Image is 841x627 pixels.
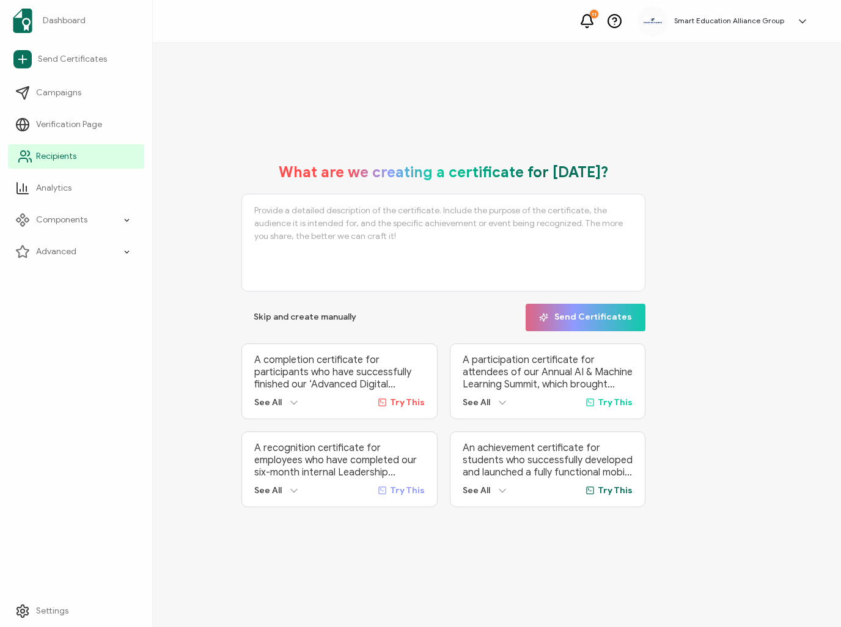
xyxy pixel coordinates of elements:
[390,485,425,496] span: Try This
[8,81,144,105] a: Campaigns
[36,182,72,194] span: Analytics
[8,45,144,73] a: Send Certificates
[463,397,490,408] span: See All
[463,485,490,496] span: See All
[254,442,424,479] p: A recognition certificate for employees who have completed our six-month internal Leadership Deve...
[598,397,633,408] span: Try This
[43,15,86,27] span: Dashboard
[598,485,633,496] span: Try This
[644,17,662,25] img: 111c7b32-d500-4ce1-86d1-718dc6ccd280.jpg
[463,442,633,479] p: An achievement certificate for students who successfully developed and launched a fully functiona...
[36,605,68,617] span: Settings
[674,16,784,25] h5: Smart Education Alliance Group
[254,397,282,408] span: See All
[8,144,144,169] a: Recipients
[279,163,609,182] h1: What are we creating a certificate for [DATE]?
[8,4,144,38] a: Dashboard
[36,214,87,226] span: Components
[8,176,144,200] a: Analytics
[36,150,76,163] span: Recipients
[254,313,356,321] span: Skip and create manually
[539,313,632,322] span: Send Certificates
[36,87,81,99] span: Campaigns
[36,119,102,131] span: Verification Page
[254,485,282,496] span: See All
[780,568,841,627] iframe: Chat Widget
[38,53,107,65] span: Send Certificates
[463,354,633,391] p: A participation certificate for attendees of our Annual AI & Machine Learning Summit, which broug...
[8,599,144,623] a: Settings
[526,304,645,331] button: Send Certificates
[36,246,76,258] span: Advanced
[254,354,424,391] p: A completion certificate for participants who have successfully finished our ‘Advanced Digital Ma...
[8,112,144,137] a: Verification Page
[390,397,425,408] span: Try This
[590,10,598,18] div: 11
[13,9,32,33] img: sertifier-logomark-colored.svg
[241,304,369,331] button: Skip and create manually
